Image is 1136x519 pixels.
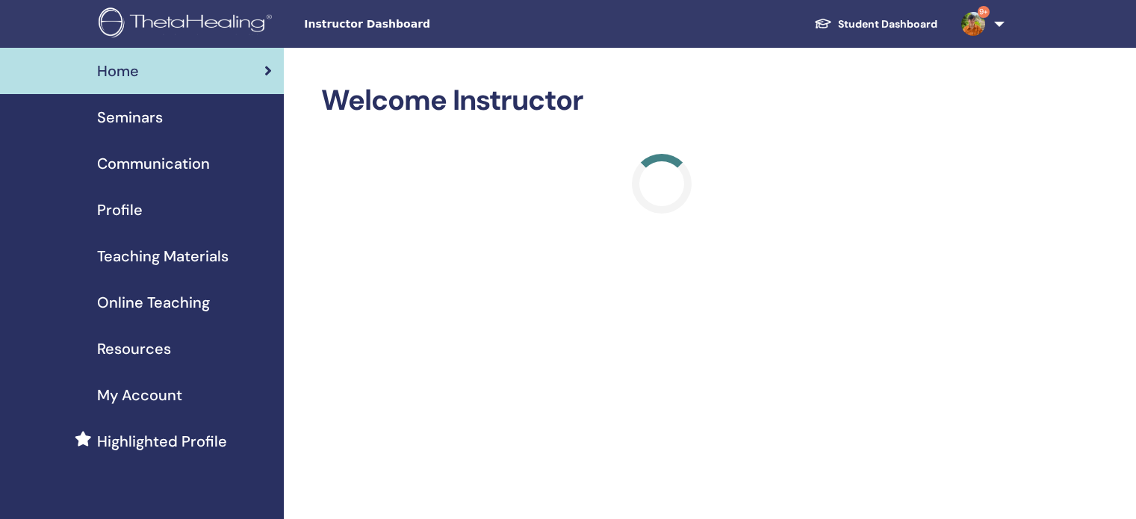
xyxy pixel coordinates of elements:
img: default.jpg [961,12,985,36]
span: Resources [97,338,171,360]
a: Student Dashboard [802,10,949,38]
span: Teaching Materials [97,245,229,267]
img: logo.png [99,7,277,41]
span: Highlighted Profile [97,430,227,453]
h2: Welcome Instructor [321,84,1002,118]
span: 9+ [978,6,990,18]
span: Online Teaching [97,291,210,314]
span: Home [97,60,139,82]
span: Communication [97,152,210,175]
span: Profile [97,199,143,221]
span: My Account [97,384,182,406]
span: Seminars [97,106,163,128]
img: graduation-cap-white.svg [814,17,832,30]
span: Instructor Dashboard [304,16,528,32]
